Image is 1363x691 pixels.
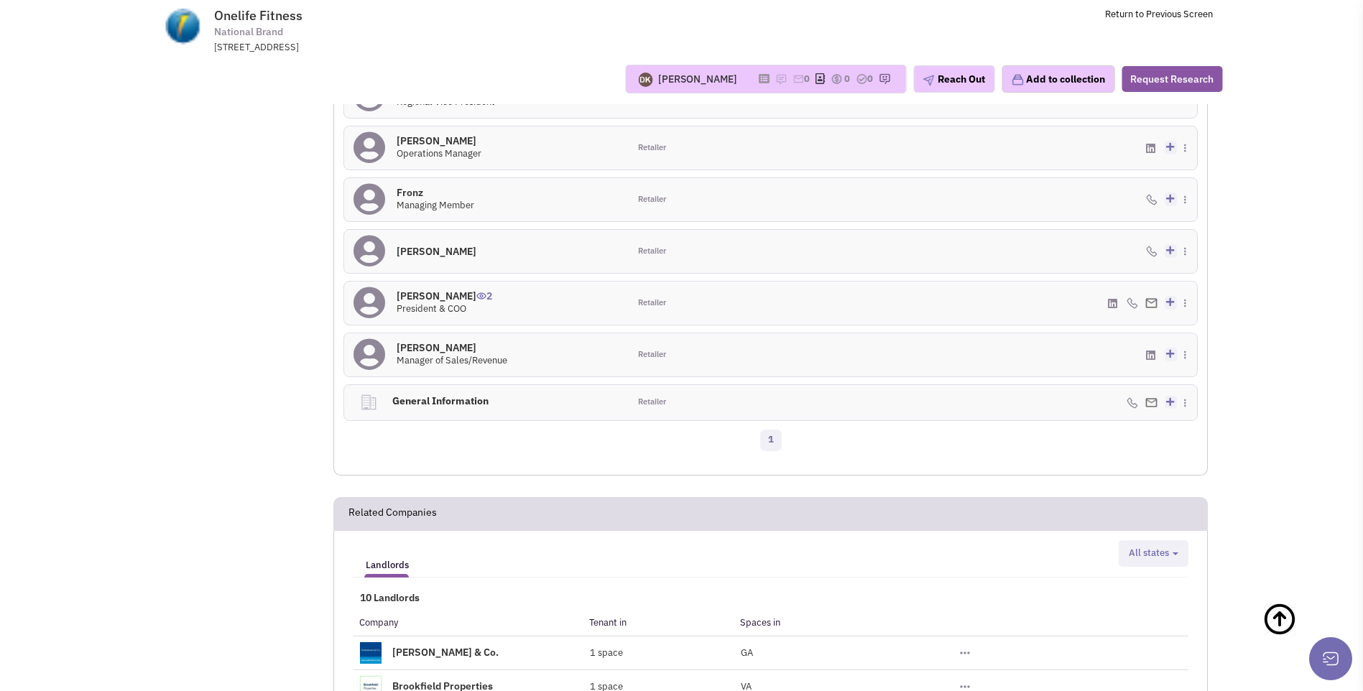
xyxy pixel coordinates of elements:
a: 1 [760,430,782,451]
span: 1 space [590,646,623,659]
div: [PERSON_NAME] [658,72,737,86]
img: clarity_building-linegeneral.png [359,393,378,412]
img: TaskCount.png [856,73,867,85]
span: Retailer [638,142,666,154]
span: Retailer [638,396,666,408]
button: Reach Out [913,65,994,93]
span: Managing Member [397,199,474,211]
img: www.ackermanco.com [360,642,382,664]
span: 0 [804,73,810,85]
span: National Brand [214,24,283,40]
span: Retailer [638,246,666,257]
img: plane.png [923,75,934,86]
h4: [PERSON_NAME] [397,341,507,354]
h4: [PERSON_NAME] [397,289,492,302]
img: icon-phone.png [1127,397,1138,409]
span: Retailer [638,349,666,361]
img: icon-UserInteraction.png [476,292,486,300]
h4: Fronz [397,186,474,199]
span: 0 [867,73,873,85]
span: Manager of Sales/Revenue [397,354,507,366]
span: President & COO [397,302,466,315]
a: [PERSON_NAME] & Co. [392,645,499,658]
span: GA [741,646,753,659]
h4: General Information [387,385,604,417]
img: www.onelifefitness.com [150,9,216,45]
span: Retailer [638,297,666,309]
img: icon-phone.png [1146,194,1158,205]
h5: Landlords [366,559,409,572]
div: [STREET_ADDRESS] [214,41,589,55]
th: Company [353,610,583,636]
button: All states [1124,546,1183,561]
img: Email%20Icon.png [1145,398,1158,407]
h2: Related Companies [348,498,437,529]
a: Landlords [359,545,416,574]
span: All states [1129,547,1169,559]
img: icon-collection-lavender.png [1011,73,1024,86]
span: Onelife Fitness [214,7,302,24]
a: Back To Top [1262,588,1334,681]
img: icon-phone.png [1127,297,1138,309]
span: Operations Manager [397,147,481,159]
span: 10 Landlords [353,591,420,604]
img: icon-email-active-16.png [793,73,804,85]
h4: [PERSON_NAME] [397,245,476,258]
img: icon-dealamount.png [831,73,842,85]
span: Retailer [638,194,666,205]
img: icon-note.png [775,73,787,85]
button: Request Research [1122,66,1222,92]
img: icon-phone.png [1146,246,1158,257]
button: Add to collection [1002,65,1114,93]
img: Email%20Icon.png [1145,298,1158,307]
a: Return to Previous Screen [1105,8,1213,20]
span: 0 [844,73,850,85]
th: Tenant in [583,610,734,636]
img: research-icon.png [879,73,890,85]
span: 2 [476,279,492,302]
th: Spaces in [734,610,953,636]
h4: [PERSON_NAME] [397,134,481,147]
